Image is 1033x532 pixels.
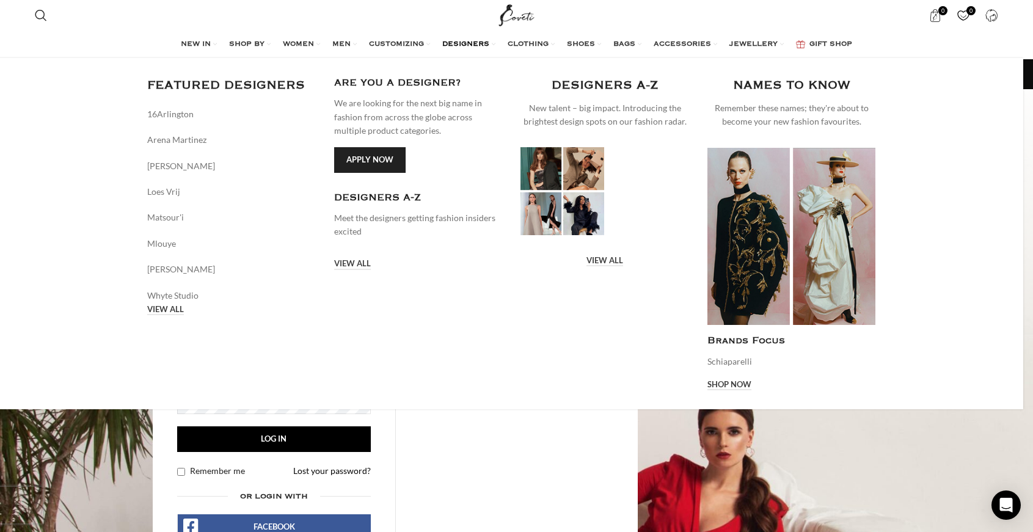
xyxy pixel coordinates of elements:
[147,107,316,121] a: 16Arlington
[951,3,976,27] a: 0
[796,32,852,57] a: GIFT SHOP
[177,426,371,452] button: Log in
[442,40,489,49] span: DESIGNERS
[334,97,503,137] p: We are looking for the next big name in fashion from across the globe across multiple product cat...
[552,76,658,95] h4: DESIGNERS A-Z
[147,76,316,95] h3: FEATURED DESIGNERS
[177,468,185,476] input: Remember me
[796,40,805,48] img: GiftBag
[334,191,503,239] a: Infobox link
[938,6,947,15] span: 0
[147,263,316,276] a: [PERSON_NAME]
[334,147,406,173] a: Apply now
[181,40,211,49] span: NEW IN
[613,32,641,57] a: BAGS
[229,32,271,57] a: SHOP BY
[29,32,1004,57] div: Main navigation
[334,76,503,90] h4: ARE YOU A DESIGNER?
[567,40,595,49] span: SHOES
[147,305,184,316] a: VIEW ALL
[923,3,948,27] a: 0
[283,40,314,49] span: WOMEN
[332,32,357,57] a: MEN
[147,211,316,224] a: Matsour'i
[369,32,430,57] a: CUSTOMIZING
[369,40,424,49] span: CUSTOMIZING
[496,9,537,20] a: Site logo
[442,32,495,57] a: DESIGNERS
[147,289,316,302] a: Whyte Studio
[707,334,876,348] h4: Brands Focus
[147,185,316,199] a: Loes Vrij
[809,40,852,49] span: GIFT SHOP
[283,32,320,57] a: WOMEN
[707,380,751,391] a: Shop now
[654,32,717,57] a: ACCESSORIES
[951,3,976,27] div: My Wishlist
[229,40,265,49] span: SHOP BY
[613,40,635,49] span: BAGS
[733,76,850,95] h4: NAMES TO KNOW
[147,133,316,147] a: Arena Martinez
[707,147,876,326] img: luxury dresses schiaparelli Designers
[293,464,371,478] a: Lost your password?
[147,159,316,173] a: [PERSON_NAME]
[707,355,876,368] p: Schiaparelli
[729,32,784,57] a: JEWELLERY
[586,256,623,267] a: VIEW ALL
[181,32,217,57] a: NEW IN
[729,40,778,49] span: JEWELLERY
[508,40,549,49] span: CLOTHING
[332,40,351,49] span: MEN
[508,32,555,57] a: CLOTHING
[520,101,689,129] div: New talent – big impact. Introducing the brightest design spots on our fashion radar.
[966,6,976,15] span: 0
[147,237,316,250] a: Mlouye
[520,147,604,235] img: Luxury dresses Designers Coveti
[29,3,53,27] a: Search
[991,490,1021,520] div: Open Intercom Messenger
[240,490,308,503] span: Or login with
[334,259,371,270] a: VIEW ALL
[707,101,876,129] div: Remember these names; they're about to become your new fashion favourites.
[567,32,601,57] a: SHOES
[654,40,711,49] span: ACCESSORIES
[190,465,245,476] span: Remember me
